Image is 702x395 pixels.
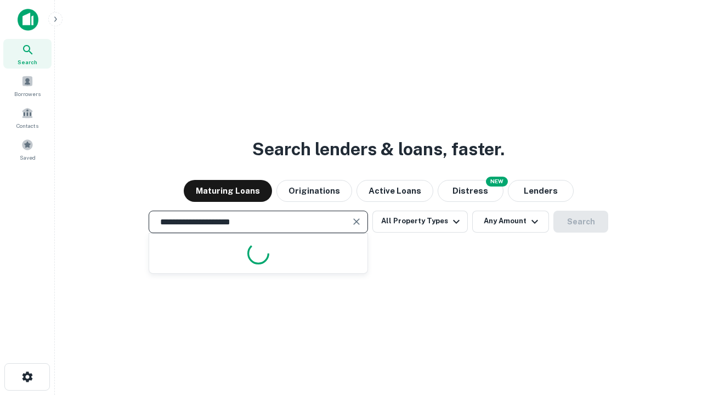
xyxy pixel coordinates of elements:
h3: Search lenders & loans, faster. [252,136,505,162]
div: NEW [486,177,508,187]
button: Any Amount [472,211,549,233]
button: Search distressed loans with lien and other non-mortgage details. [438,180,503,202]
span: Saved [20,153,36,162]
a: Contacts [3,103,52,132]
span: Search [18,58,37,66]
a: Search [3,39,52,69]
a: Borrowers [3,71,52,100]
button: Maturing Loans [184,180,272,202]
a: Saved [3,134,52,164]
img: capitalize-icon.png [18,9,38,31]
button: Active Loans [356,180,433,202]
span: Borrowers [14,89,41,98]
button: All Property Types [372,211,468,233]
button: Clear [349,214,364,229]
button: Originations [276,180,352,202]
button: Lenders [508,180,574,202]
span: Contacts [16,121,38,130]
iframe: Chat Widget [647,307,702,360]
